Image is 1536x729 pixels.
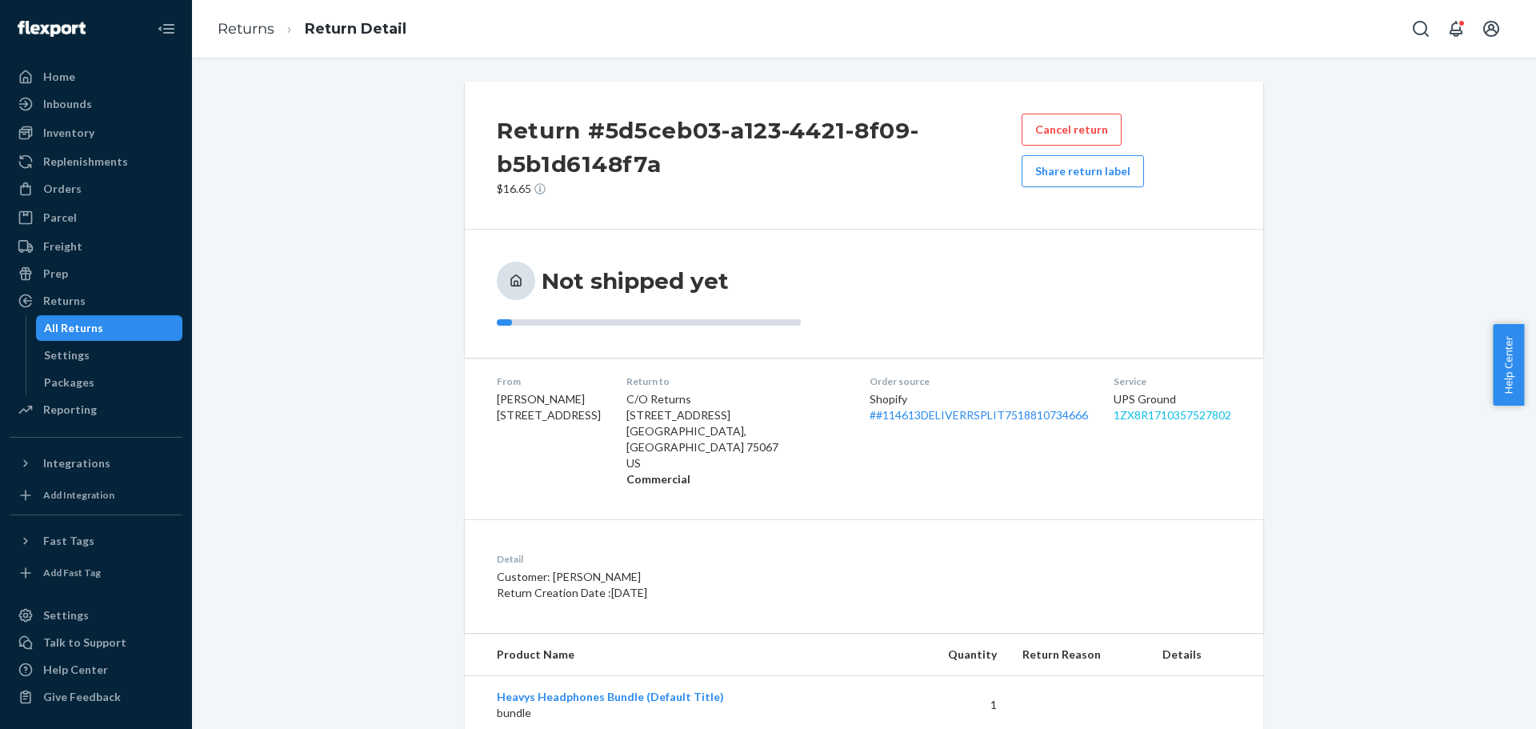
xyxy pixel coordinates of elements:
[497,181,1022,197] p: $16.65
[497,690,724,703] a: Heavys Headphones Bundle (Default Title)
[10,483,182,508] a: Add Integration
[10,261,182,286] a: Prep
[465,634,910,676] th: Product Name
[10,397,182,423] a: Reporting
[43,662,108,678] div: Help Center
[497,114,1022,181] h2: Return #5d5ceb03-a123-4421-8f09-b5b1d6148f7a
[44,320,103,336] div: All Returns
[43,266,68,282] div: Prep
[43,689,121,705] div: Give Feedback
[43,607,89,623] div: Settings
[218,20,274,38] a: Returns
[910,634,1010,676] th: Quantity
[1114,392,1176,406] span: UPS Ground
[43,455,110,471] div: Integrations
[10,630,182,655] a: Talk to Support
[10,528,182,554] button: Fast Tags
[626,423,844,455] p: [GEOGRAPHIC_DATA] , [GEOGRAPHIC_DATA] 75067
[626,391,844,407] p: C/O Returns
[542,266,729,295] h3: Not shipped yet
[497,705,897,721] p: bundle
[626,455,844,471] p: US
[10,684,182,710] button: Give Feedback
[43,181,82,197] div: Orders
[10,91,182,117] a: Inbounds
[497,569,939,585] p: Customer: [PERSON_NAME]
[43,96,92,112] div: Inbounds
[10,560,182,586] a: Add Fast Tag
[497,392,601,422] span: [PERSON_NAME] [STREET_ADDRESS]
[10,657,182,683] a: Help Center
[43,293,86,309] div: Returns
[10,603,182,628] a: Settings
[150,13,182,45] button: Close Navigation
[497,585,939,601] p: Return Creation Date : [DATE]
[1114,375,1231,388] dt: Service
[10,451,182,476] button: Integrations
[44,375,94,391] div: Packages
[43,69,75,85] div: Home
[43,402,97,418] div: Reporting
[43,488,114,502] div: Add Integration
[626,375,844,388] dt: Return to
[626,472,690,486] strong: Commercial
[10,176,182,202] a: Orders
[1114,408,1231,422] a: 1ZX8R1710357527802
[1405,13,1437,45] button: Open Search Box
[10,234,182,259] a: Freight
[870,408,1088,422] a: ##114613DELIVERRSPLIT7518810734666
[36,315,183,341] a: All Returns
[1022,155,1144,187] button: Share return label
[497,552,939,566] dt: Detail
[1475,13,1507,45] button: Open account menu
[43,635,126,651] div: Talk to Support
[1440,13,1472,45] button: Open notifications
[1493,324,1524,406] button: Help Center
[43,533,94,549] div: Fast Tags
[1022,114,1122,146] button: Cancel return
[1010,634,1150,676] th: Return Reason
[305,20,406,38] a: Return Detail
[44,347,90,363] div: Settings
[205,6,419,53] ol: breadcrumbs
[10,120,182,146] a: Inventory
[10,288,182,314] a: Returns
[870,375,1088,388] dt: Order source
[43,210,77,226] div: Parcel
[1150,634,1263,676] th: Details
[36,370,183,395] a: Packages
[43,566,101,579] div: Add Fast Tag
[10,64,182,90] a: Home
[43,154,128,170] div: Replenishments
[10,205,182,230] a: Parcel
[18,21,86,37] img: Flexport logo
[10,149,182,174] a: Replenishments
[36,342,183,368] a: Settings
[497,375,601,388] dt: From
[43,238,82,254] div: Freight
[870,391,1088,423] div: Shopify
[43,125,94,141] div: Inventory
[626,407,844,423] p: [STREET_ADDRESS]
